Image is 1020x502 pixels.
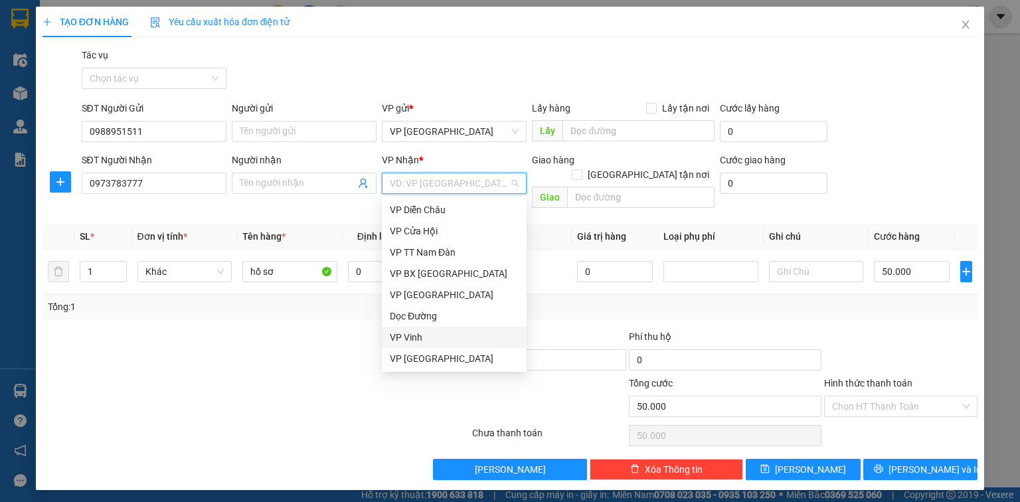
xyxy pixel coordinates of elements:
span: Lấy tận nơi [657,101,715,116]
div: Phí thu hộ [629,329,821,349]
label: Tác vụ [82,50,108,60]
th: Loại phụ phí [658,224,764,250]
img: logo [7,55,31,121]
div: Người nhận [232,153,377,167]
strong: PHIẾU GỬI HÀNG [52,97,120,126]
span: Tổng cước [629,378,673,388]
div: VP Cửa Hội [390,224,519,238]
div: VP [GEOGRAPHIC_DATA] [390,351,519,366]
span: Cước hàng [874,231,920,242]
div: VP TT Nam Đàn [382,242,527,263]
label: Hình thức thanh toán [824,378,912,388]
span: Lấy hàng [532,103,570,114]
div: VP BX Quảng Ngãi [382,263,527,284]
div: VP Vinh [382,327,527,348]
span: Giao [532,187,567,208]
label: Cước lấy hàng [720,103,780,114]
span: Lấy [532,120,562,141]
span: TẠO ĐƠN HÀNG [42,17,129,27]
input: VD: Bàn, Ghế [242,261,337,282]
span: [PERSON_NAME] và In [889,462,981,477]
div: VP Cửa Hội [382,220,527,242]
span: SL [80,231,90,242]
button: save[PERSON_NAME] [746,459,861,480]
span: plus [961,266,972,277]
th: Ghi chú [764,224,869,250]
span: user-add [358,178,369,189]
button: plus [50,171,71,193]
div: VP gửi [382,101,527,116]
div: Người gửi [232,101,377,116]
button: Close [947,7,984,44]
label: Cước giao hàng [720,155,786,165]
span: Khác [145,262,224,282]
div: Dọc Đường [390,309,519,323]
div: VP Diễn Châu [390,203,519,217]
input: 0 [577,261,653,282]
span: save [760,464,770,475]
button: [PERSON_NAME] [433,459,586,480]
span: plus [42,17,52,27]
span: [GEOGRAPHIC_DATA] tận nơi [582,167,715,182]
span: close [960,19,971,30]
span: plus [50,177,70,187]
div: SĐT Người Nhận [82,153,226,167]
input: Cước giao hàng [720,173,827,194]
div: VP Đà Nẵng [382,348,527,369]
img: icon [150,17,161,28]
span: [PERSON_NAME] [475,462,546,477]
div: VP Vinh [390,330,519,345]
span: Xóa Thông tin [645,462,703,477]
div: Tổng: 1 [48,299,394,314]
span: printer [874,464,883,475]
span: Giá trị hàng [577,231,626,242]
input: Dọc đường [567,187,715,208]
div: VP BX [GEOGRAPHIC_DATA] [390,266,519,281]
div: Chưa thanh toán [471,426,627,449]
button: deleteXóa Thông tin [590,459,743,480]
div: SĐT Người Gửi [82,101,226,116]
div: VP TT Nam Đàn [390,245,519,260]
button: printer[PERSON_NAME] và In [863,459,978,480]
button: plus [960,261,972,282]
span: 42 [PERSON_NAME] - Vinh - [GEOGRAPHIC_DATA] [34,44,131,79]
span: delete [630,464,639,475]
span: Yêu cầu xuất hóa đơn điện tử [150,17,290,27]
span: Giao hàng [532,155,574,165]
div: VP Diễn Châu [382,199,527,220]
span: Đơn vị tính [137,231,187,242]
span: VP Nhận [382,155,419,165]
span: Tên hàng [242,231,286,242]
div: VP [GEOGRAPHIC_DATA] [390,288,519,302]
input: Cước lấy hàng [720,121,827,142]
span: Định lượng [357,231,404,242]
button: delete [48,261,69,282]
input: Ghi Chú [769,261,864,282]
span: [PERSON_NAME] [775,462,846,477]
span: VP Đà Nẵng [390,122,519,141]
input: Dọc đường [562,120,715,141]
div: VP Cầu Yên Xuân [382,284,527,305]
div: Dọc Đường [382,305,527,327]
strong: HÃNG XE HẢI HOÀNG GIA [44,13,128,42]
